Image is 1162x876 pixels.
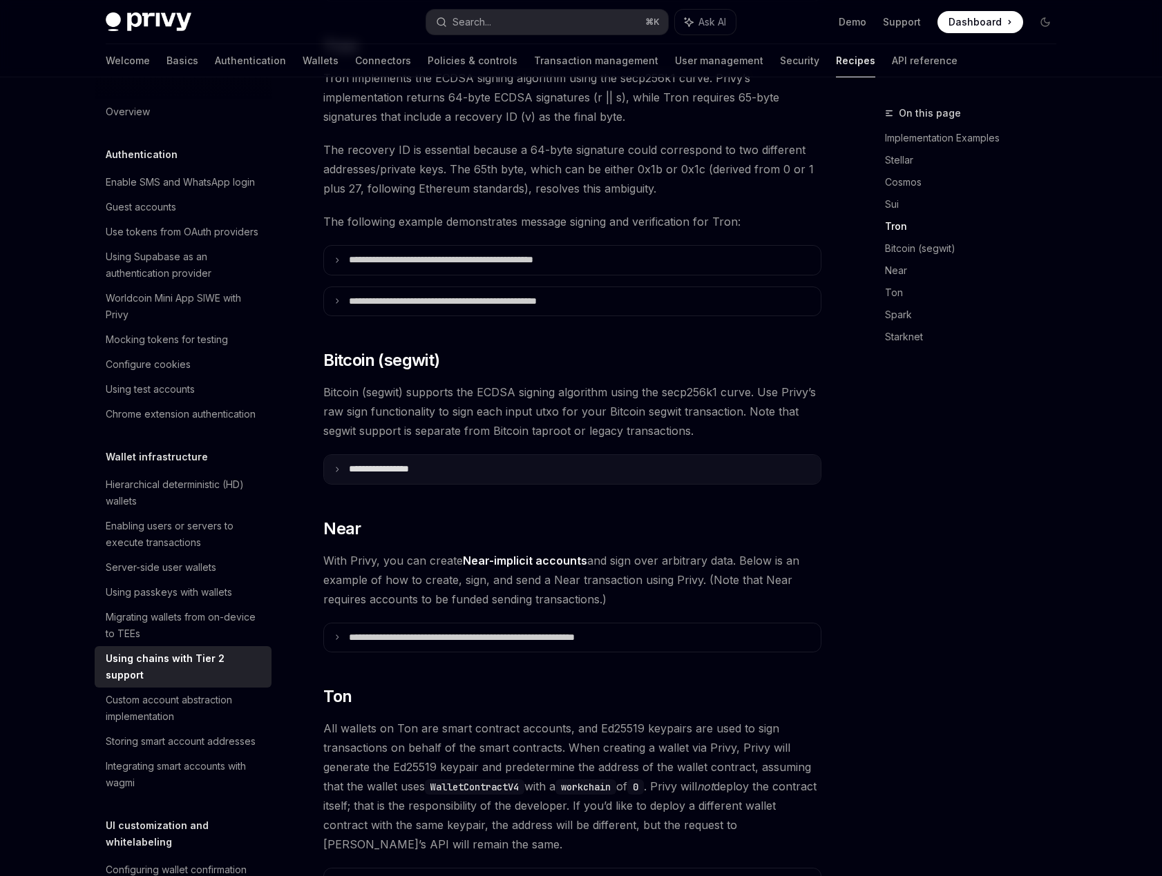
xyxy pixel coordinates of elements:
[839,15,866,29] a: Demo
[106,650,263,683] div: Using chains with Tier 2 support
[697,779,714,793] em: not
[95,605,272,646] a: Migrating wallets from on-device to TEEs
[95,514,272,555] a: Enabling users or servers to execute transactions
[106,817,272,850] h5: UI customization and whitelabeling
[426,10,668,35] button: Search...⌘K
[95,195,272,220] a: Guest accounts
[106,518,263,551] div: Enabling users or servers to execute transactions
[106,174,255,191] div: Enable SMS and WhatsApp login
[355,44,411,77] a: Connectors
[106,406,256,422] div: Chrome extension authentication
[106,559,216,576] div: Server-side user wallets
[95,729,272,754] a: Storing smart account addresses
[95,555,272,580] a: Server-side user wallets
[323,719,821,854] span: All wallets on Ton are smart contract accounts, and Ed25519 keypairs are used to sign transaction...
[453,14,491,30] div: Search...
[95,220,272,244] a: Use tokens from OAuth providers
[836,44,875,77] a: Recipes
[698,15,726,29] span: Ask AI
[166,44,198,77] a: Basics
[937,11,1023,33] a: Dashboard
[323,349,439,371] span: Bitcoin (segwit)
[106,758,263,791] div: Integrating smart accounts with wagmi
[303,44,339,77] a: Wallets
[645,17,660,28] span: ⌘ K
[885,260,1067,282] a: Near
[885,237,1067,260] a: Bitcoin (segwit)
[106,104,150,120] div: Overview
[106,449,208,465] h5: Wallet infrastructure
[323,212,821,231] span: The following example demonstrates message signing and verification for Tron:
[106,356,191,373] div: Configure cookies
[95,754,272,795] a: Integrating smart accounts with wagmi
[95,472,272,514] a: Hierarchical deterministic (HD) wallets
[95,170,272,195] a: Enable SMS and WhatsApp login
[675,10,736,35] button: Ask AI
[899,105,961,121] span: On this page
[885,171,1067,193] a: Cosmos
[885,304,1067,326] a: Spark
[675,44,763,77] a: User management
[95,580,272,605] a: Using passkeys with wallets
[885,282,1067,304] a: Ton
[627,779,644,795] code: 0
[555,779,616,795] code: workchain
[106,249,263,282] div: Using Supabase as an authentication provider
[106,290,263,323] div: Worldcoin Mini App SIWE with Privy
[323,551,821,609] span: With Privy, you can create and sign over arbitrary data. Below is an example of how to create, si...
[106,692,263,725] div: Custom account abstraction implementation
[95,646,272,688] a: Using chains with Tier 2 support
[106,44,150,77] a: Welcome
[323,685,352,708] span: Ton
[428,44,517,77] a: Policies & controls
[1034,11,1056,33] button: Toggle dark mode
[106,146,178,163] h5: Authentication
[106,199,176,215] div: Guest accounts
[885,326,1067,348] a: Starknet
[780,44,819,77] a: Security
[892,44,958,77] a: API reference
[95,377,272,402] a: Using test accounts
[106,381,195,398] div: Using test accounts
[106,609,263,642] div: Migrating wallets from on-device to TEEs
[95,327,272,352] a: Mocking tokens for testing
[95,688,272,729] a: Custom account abstraction implementation
[95,99,272,124] a: Overview
[323,518,361,540] span: Near
[106,12,191,32] img: dark logo
[106,331,228,348] div: Mocking tokens for testing
[95,402,272,427] a: Chrome extension authentication
[323,140,821,198] span: The recovery ID is essential because a 64-byte signature could correspond to two different addres...
[949,15,1002,29] span: Dashboard
[106,733,256,750] div: Storing smart account addresses
[95,352,272,377] a: Configure cookies
[95,286,272,327] a: Worldcoin Mini App SIWE with Privy
[885,193,1067,215] a: Sui
[885,127,1067,149] a: Implementation Examples
[883,15,921,29] a: Support
[885,215,1067,237] a: Tron
[425,779,524,795] code: WalletContractV4
[323,68,821,126] span: Tron implements the ECDSA signing algorithm using the secp256k1 curve. Privy’s implementation ret...
[885,149,1067,171] a: Stellar
[323,382,821,440] span: Bitcoin (segwit) supports the ECDSA signing algorithm using the secp256k1 curve. Use Privy’s raw ...
[106,584,232,601] div: Using passkeys with wallets
[95,244,272,286] a: Using Supabase as an authentication provider
[534,44,658,77] a: Transaction management
[106,476,263,509] div: Hierarchical deterministic (HD) wallets
[463,554,587,568] a: Near-implicit accounts
[106,224,258,240] div: Use tokens from OAuth providers
[215,44,286,77] a: Authentication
